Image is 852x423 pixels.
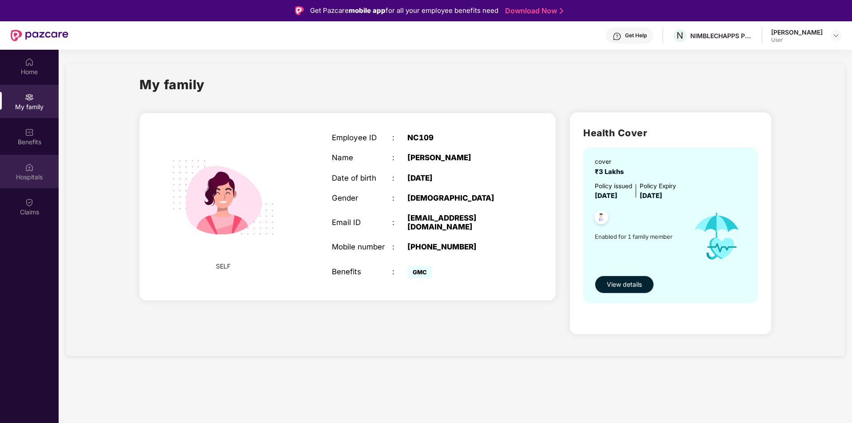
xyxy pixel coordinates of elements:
[392,267,407,276] div: :
[407,242,513,251] div: [PHONE_NUMBER]
[159,134,287,261] img: svg+xml;base64,PHN2ZyB4bWxucz0iaHR0cDovL3d3dy53My5vcmcvMjAwMC9zdmciIHdpZHRoPSIyMjQiIGhlaWdodD0iMT...
[139,75,205,95] h1: My family
[595,168,627,176] span: ₹3 Lakhs
[607,280,642,289] span: View details
[407,133,513,142] div: NC109
[392,133,407,142] div: :
[11,30,68,41] img: New Pazcare Logo
[310,5,498,16] div: Get Pazcare for all your employee benefits need
[583,126,758,140] h2: Health Cover
[392,153,407,162] div: :
[771,36,823,43] div: User
[595,182,632,191] div: Policy issued
[216,261,231,271] span: SELF
[613,32,621,41] img: svg+xml;base64,PHN2ZyBpZD0iSGVscC0zMngzMiIgeG1sbnM9Imh0dHA6Ly93d3cudzMub3JnLzIwMDAvc3ZnIiB3aWR0aD...
[677,30,683,41] span: N
[25,128,34,137] img: svg+xml;base64,PHN2ZyBpZD0iQmVuZWZpdHMiIHhtbG5zPSJodHRwOi8vd3d3LnczLm9yZy8yMDAwL3N2ZyIgd2lkdGg9Ij...
[25,198,34,207] img: svg+xml;base64,PHN2ZyBpZD0iQ2xhaW0iIHhtbG5zPSJodHRwOi8vd3d3LnczLm9yZy8yMDAwL3N2ZyIgd2lkdGg9IjIwIi...
[407,174,513,182] div: [DATE]
[332,218,392,227] div: Email ID
[349,6,386,15] strong: mobile app
[332,194,392,202] div: Gender
[332,153,392,162] div: Name
[595,276,654,293] button: View details
[392,194,407,202] div: :
[332,242,392,251] div: Mobile number
[560,6,563,16] img: Stroke
[407,153,513,162] div: [PERSON_NAME]
[595,157,627,167] div: cover
[25,163,34,172] img: svg+xml;base64,PHN2ZyBpZD0iSG9zcGl0YWxzIiB4bWxucz0iaHR0cDovL3d3dy53My5vcmcvMjAwMC9zdmciIHdpZHRoPS...
[25,93,34,102] img: svg+xml;base64,PHN2ZyB3aWR0aD0iMjAiIGhlaWdodD0iMjAiIHZpZXdCb3g9IjAgMCAyMCAyMCIgZmlsbD0ibm9uZSIgeG...
[392,218,407,227] div: :
[832,32,840,39] img: svg+xml;base64,PHN2ZyBpZD0iRHJvcGRvd24tMzJ4MzIiIHhtbG5zPSJodHRwOi8vd3d3LnczLm9yZy8yMDAwL3N2ZyIgd2...
[25,58,34,67] img: svg+xml;base64,PHN2ZyBpZD0iSG9tZSIgeG1sbnM9Imh0dHA6Ly93d3cudzMub3JnLzIwMDAvc3ZnIiB3aWR0aD0iMjAiIG...
[332,267,392,276] div: Benefits
[771,28,823,36] div: [PERSON_NAME]
[625,32,647,39] div: Get Help
[407,194,513,202] div: [DEMOGRAPHIC_DATA]
[295,6,304,15] img: Logo
[505,6,561,16] a: Download Now
[690,32,752,40] div: NIMBLECHAPPS PRIVATE LIMITED
[332,174,392,182] div: Date of birth
[640,192,662,200] span: [DATE]
[595,192,617,200] span: [DATE]
[684,202,749,271] img: icon
[392,174,407,182] div: :
[590,208,612,229] img: svg+xml;base64,PHN2ZyB4bWxucz0iaHR0cDovL3d3dy53My5vcmcvMjAwMC9zdmciIHdpZHRoPSI0OC45NDMiIGhlaWdodD...
[595,232,684,241] span: Enabled for 1 family member
[407,266,432,278] span: GMC
[392,242,407,251] div: :
[640,182,676,191] div: Policy Expiry
[407,213,513,231] div: [EMAIL_ADDRESS][DOMAIN_NAME]
[332,133,392,142] div: Employee ID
